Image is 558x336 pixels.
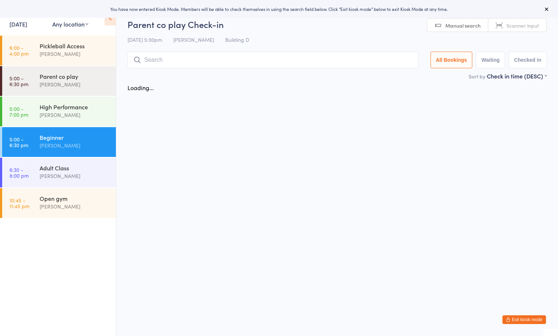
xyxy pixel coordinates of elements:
[469,73,485,80] label: Sort by
[40,103,110,111] div: High Performance
[40,42,110,50] div: Pickleball Access
[2,97,116,126] a: 5:00 -7:00 pmHigh Performance[PERSON_NAME]
[128,36,162,43] span: [DATE] 5:00pm
[40,72,110,80] div: Parent co play
[2,127,116,157] a: 5:00 -6:30 pmBeginner[PERSON_NAME]
[40,133,110,141] div: Beginner
[40,194,110,202] div: Open gym
[2,36,116,65] a: 6:00 -4:00 pmPickleball Access[PERSON_NAME]
[40,50,110,58] div: [PERSON_NAME]
[40,164,110,172] div: Adult Class
[509,52,547,68] button: Checked in
[430,52,473,68] button: All Bookings
[173,36,214,43] span: [PERSON_NAME]
[52,20,88,28] div: Any location
[9,197,29,209] time: 10:45 - 11:45 pm
[2,66,116,96] a: 5:00 -6:30 pmParent co play[PERSON_NAME]
[9,45,29,56] time: 6:00 - 4:00 pm
[9,106,28,117] time: 5:00 - 7:00 pm
[2,158,116,187] a: 6:30 -8:00 pmAdult Class[PERSON_NAME]
[40,172,110,180] div: [PERSON_NAME]
[40,141,110,150] div: [PERSON_NAME]
[12,6,546,12] div: You have now entered Kiosk Mode. Members will be able to check themselves in using the search fie...
[128,84,154,92] div: Loading...
[476,52,505,68] button: Waiting
[225,36,249,43] span: Building D
[128,52,418,68] input: Search
[40,111,110,119] div: [PERSON_NAME]
[128,18,547,30] h2: Parent co play Check-in
[40,80,110,89] div: [PERSON_NAME]
[9,167,29,178] time: 6:30 - 8:00 pm
[40,202,110,211] div: [PERSON_NAME]
[502,315,546,324] button: Exit kiosk mode
[9,136,28,148] time: 5:00 - 6:30 pm
[9,75,28,87] time: 5:00 - 6:30 pm
[487,72,547,80] div: Check in time (DESC)
[9,20,27,28] a: [DATE]
[506,22,539,29] span: Scanner input
[445,22,481,29] span: Manual search
[2,188,116,218] a: 10:45 -11:45 pmOpen gym[PERSON_NAME]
